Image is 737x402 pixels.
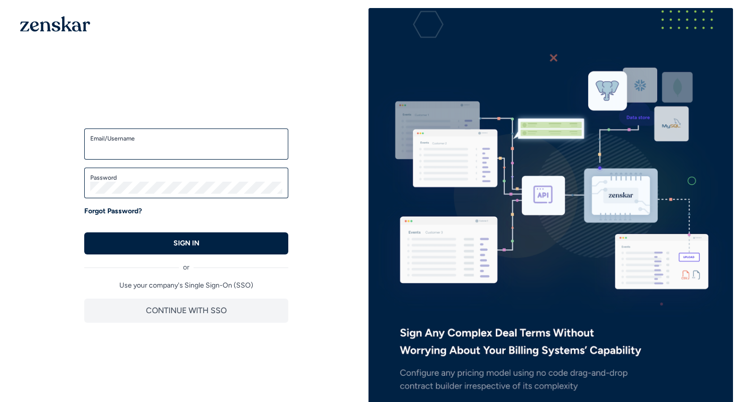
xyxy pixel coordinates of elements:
[90,174,282,182] label: Password
[173,238,200,248] p: SIGN IN
[20,16,90,32] img: 1OGAJ2xQqyY4LXKgY66KYq0eOWRCkrZdAb3gUhuVAqdWPZE9SRJmCz+oDMSn4zDLXe31Ii730ItAGKgCKgCCgCikA4Av8PJUP...
[90,135,282,143] label: Email/Username
[84,254,288,273] div: or
[84,232,288,254] button: SIGN IN
[84,206,142,216] a: Forgot Password?
[84,299,288,323] button: CONTINUE WITH SSO
[84,281,288,291] p: Use your company's Single Sign-On (SSO)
